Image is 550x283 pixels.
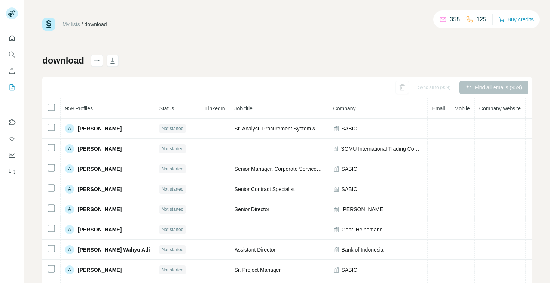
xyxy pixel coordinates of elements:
[342,165,357,173] span: SABIC
[65,124,74,133] div: A
[65,144,74,153] div: A
[162,125,184,132] span: Not started
[162,186,184,193] span: Not started
[159,105,174,111] span: Status
[432,105,445,111] span: Email
[85,21,107,28] div: download
[6,116,18,129] button: Use Surfe on LinkedIn
[450,15,460,24] p: 358
[78,125,122,132] span: [PERSON_NAME]
[235,126,444,132] span: Sr. Analyst, Procurement System & Data Management- Procurement Center of Excellence
[6,132,18,145] button: Use Surfe API
[235,267,281,273] span: Sr. Project Manager
[162,267,184,273] span: Not started
[6,48,18,61] button: Search
[235,166,351,172] span: Senior Manager, Corporate Services Procurement
[162,206,184,213] span: Not started
[65,105,93,111] span: 959 Profiles
[42,18,55,31] img: Surfe Logo
[162,145,184,152] span: Not started
[235,186,295,192] span: Senior Contract Specialist
[65,164,74,173] div: A
[6,31,18,45] button: Quick start
[162,246,184,253] span: Not started
[235,206,269,212] span: Senior Director
[78,185,122,193] span: [PERSON_NAME]
[342,206,385,213] span: [PERSON_NAME]
[78,145,122,153] span: [PERSON_NAME]
[78,206,122,213] span: [PERSON_NAME]
[78,165,122,173] span: [PERSON_NAME]
[342,226,383,233] span: Gebr. Heinemann
[162,226,184,233] span: Not started
[65,205,74,214] div: A
[65,225,74,234] div: A
[479,105,521,111] span: Company website
[6,148,18,162] button: Dashboard
[91,55,103,67] button: actions
[42,55,84,67] h1: download
[205,105,225,111] span: LinkedIn
[65,185,74,194] div: A
[342,125,357,132] span: SABIC
[6,165,18,178] button: Feedback
[62,21,80,27] a: My lists
[78,266,122,274] span: [PERSON_NAME]
[162,166,184,172] span: Not started
[455,105,470,111] span: Mobile
[476,15,486,24] p: 125
[342,185,357,193] span: SABIC
[342,246,384,253] span: Bank of Indonesia
[6,81,18,94] button: My lists
[82,21,83,28] li: /
[78,246,150,253] span: [PERSON_NAME] Wahyu Adi
[235,105,253,111] span: Job title
[235,247,276,253] span: Assistant Director
[65,265,74,274] div: A
[78,226,122,233] span: [PERSON_NAME]
[530,105,550,111] span: Landline
[333,105,356,111] span: Company
[342,266,357,274] span: SABIC
[65,245,74,254] div: A
[6,64,18,78] button: Enrich CSV
[499,14,534,25] button: Buy credits
[341,145,422,153] span: SOMU International Trading Company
